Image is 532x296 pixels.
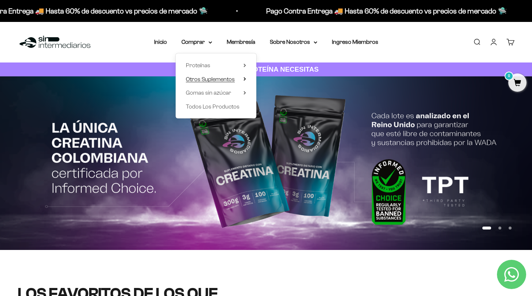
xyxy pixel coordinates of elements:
[186,75,246,84] summary: Otros Suplementos
[186,90,231,96] span: Gomas sin azúcar
[186,102,246,111] a: Todos Los Productos
[270,37,317,47] summary: Sobre Nosotros
[186,61,246,70] summary: Proteínas
[505,72,513,80] mark: 0
[332,39,378,45] a: Ingreso Miembros
[508,79,527,87] a: 0
[186,88,246,98] summary: Gomas sin azúcar
[227,39,255,45] a: Membresía
[181,37,212,47] summary: Comprar
[154,39,167,45] a: Inicio
[266,5,507,17] p: Pago Contra Entrega 🚚 Hasta 60% de descuento vs precios de mercado 🛸
[186,103,240,110] span: Todos Los Productos
[213,65,319,73] strong: CUANTA PROTEÍNA NECESITAS
[186,76,235,82] span: Otros Suplementos
[186,62,210,68] span: Proteínas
